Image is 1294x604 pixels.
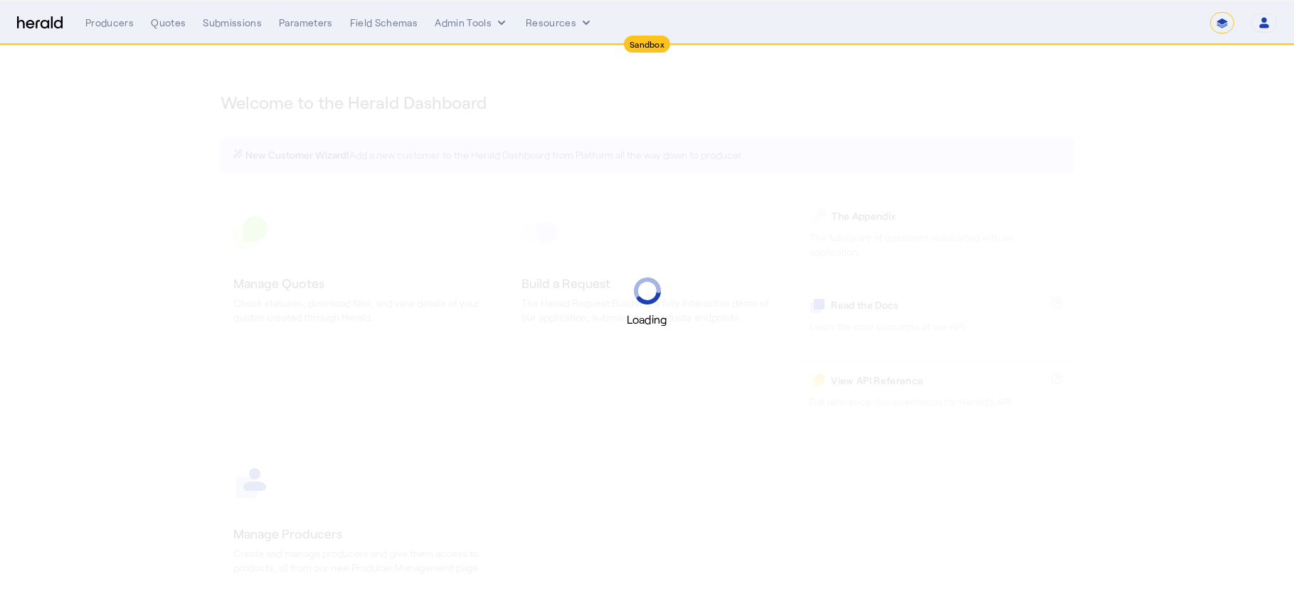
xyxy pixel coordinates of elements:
div: Parameters [279,16,333,30]
div: Field Schemas [350,16,418,30]
button: Resources dropdown menu [526,16,593,30]
div: Submissions [203,16,262,30]
div: Producers [85,16,134,30]
div: Sandbox [624,36,670,53]
button: internal dropdown menu [435,16,509,30]
img: Herald Logo [17,16,63,30]
div: Quotes [151,16,186,30]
